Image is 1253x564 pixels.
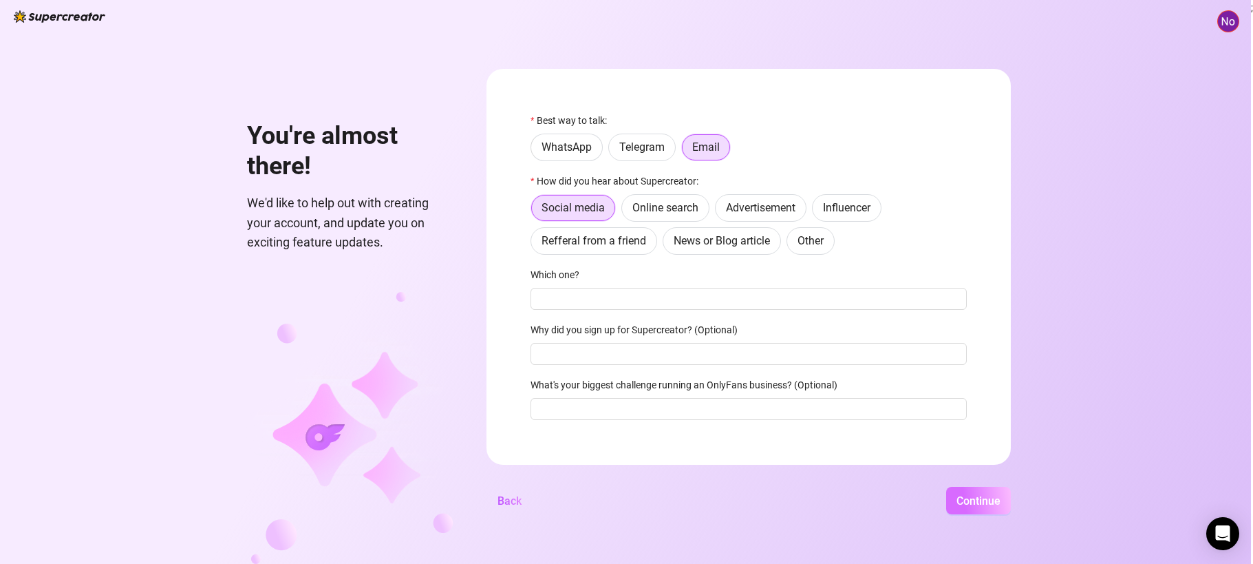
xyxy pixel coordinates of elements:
label: How did you hear about Supercreator: [531,174,707,189]
button: Continue [946,487,1011,514]
input: Which one? [531,288,967,310]
h1: You're almost there! [247,121,453,181]
span: Advertisement [726,201,795,214]
label: What's your biggest challenge running an OnlyFans business? (Optional) [531,377,846,393]
span: Telegram [619,140,665,154]
button: Back [486,487,533,514]
span: Continue [956,494,1000,508]
span: Social media [542,201,605,214]
span: Refferal from a friend [542,234,646,247]
label: Best way to talk: [531,113,616,128]
label: Which one? [531,267,588,282]
span: News or Blog article [674,234,770,247]
input: What's your biggest challenge running an OnlyFans business? (Optional) [531,398,967,420]
span: Online search [632,201,698,214]
span: Influencer [823,201,870,214]
label: Why did you sign up for Supercreator? (Optional) [531,322,747,337]
span: WhatsApp [542,140,592,154]
span: Back [497,494,522,508]
img: ACg8ocKVTYFnRoc4npJZjwsfWjpZ_n68bnZZoR3uy4u2XXMRKufDdw=s96-c [1218,11,1239,32]
span: Other [797,234,824,247]
div: Open Intercom Messenger [1206,517,1239,550]
input: Why did you sign up for Supercreator? (Optional) [531,343,967,365]
span: Email [692,140,720,154]
img: logo [14,10,105,23]
span: We'd like to help out with creating your account, and update you on exciting feature updates. [247,194,453,252]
